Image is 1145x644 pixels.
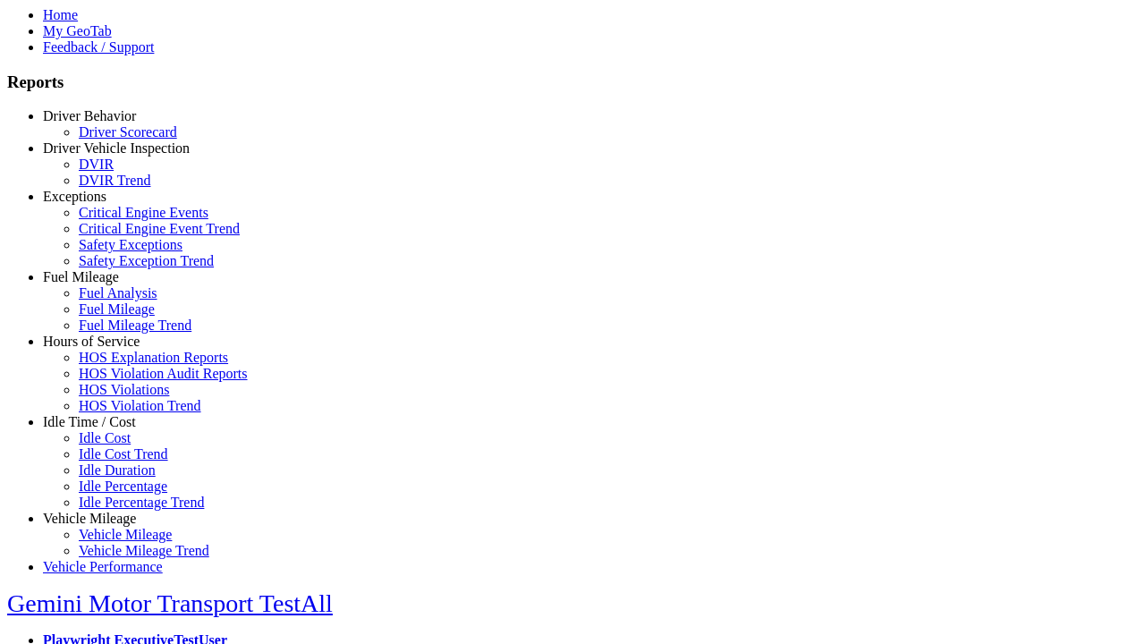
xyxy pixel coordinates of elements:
a: HOS Explanation Reports [79,350,228,365]
a: Idle Percentage [79,479,167,494]
a: Idle Cost Trend [79,446,168,462]
a: Vehicle Mileage [43,511,136,526]
a: Fuel Mileage [79,301,155,317]
a: HOS Violation Audit Reports [79,366,248,381]
a: Driver Behavior [43,108,136,123]
a: HOS Violation Trend [79,398,201,413]
a: Idle Percentage Trend [79,495,204,510]
a: Idle Cost [79,430,131,445]
a: Critical Engine Events [79,205,208,220]
a: Idle Time / Cost [43,414,136,429]
a: DVIR [79,157,114,172]
a: Gemini Motor Transport TestAll [7,589,333,617]
a: Fuel Analysis [79,285,157,301]
a: Driver Scorecard [79,124,177,140]
a: Vehicle Performance [43,559,163,574]
a: Driver Vehicle Inspection [43,140,190,156]
a: Fuel Mileage [43,269,119,284]
a: DVIR Trend [79,173,150,188]
a: Safety Exceptions [79,237,182,252]
a: HOS Violations [79,382,169,397]
a: Fuel Mileage Trend [79,318,191,333]
h3: Reports [7,72,1138,92]
a: Feedback / Support [43,39,154,55]
a: Critical Engine Event Trend [79,221,240,236]
a: Exceptions [43,189,106,204]
a: Safety Exception Trend [79,253,214,268]
a: Hours of Service [43,334,140,349]
a: Vehicle Mileage [79,527,172,542]
a: Vehicle Mileage Trend [79,543,209,558]
a: Idle Duration [79,462,156,478]
a: Home [43,7,78,22]
a: My GeoTab [43,23,112,38]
